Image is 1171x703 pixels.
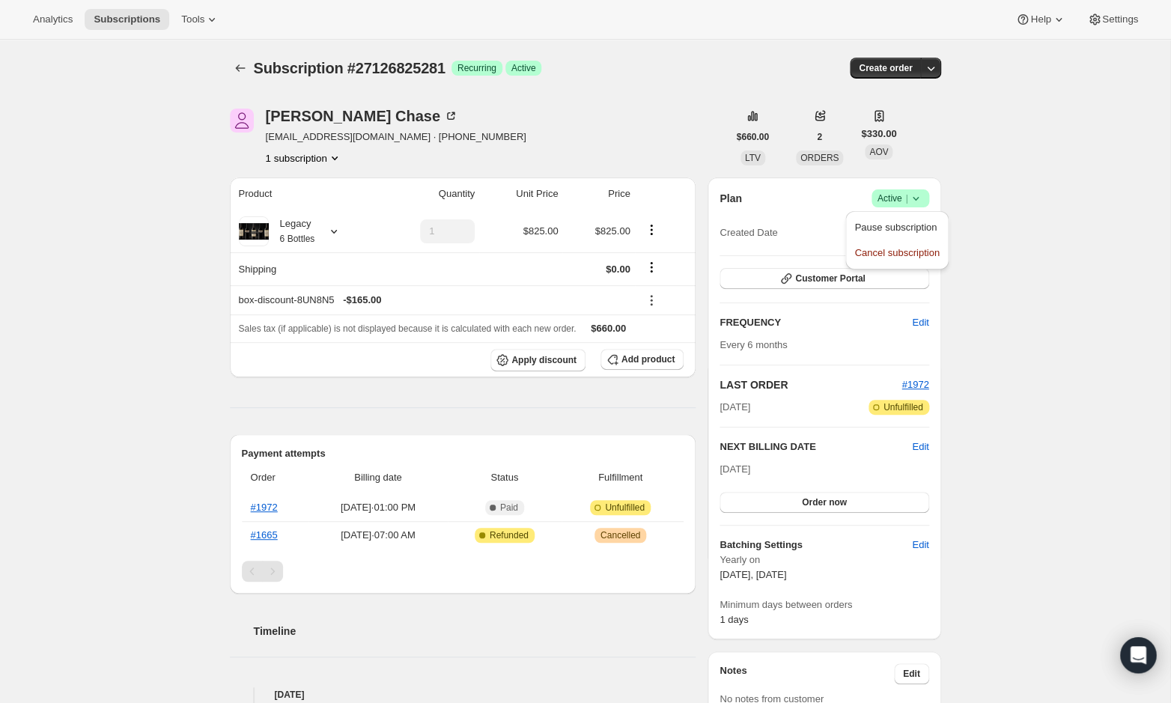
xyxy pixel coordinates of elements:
[266,150,342,165] button: Product actions
[500,502,518,514] span: Paid
[720,268,928,289] button: Customer Portal
[639,222,663,238] button: Product actions
[901,377,928,392] button: #1972
[606,264,630,275] span: $0.00
[452,470,557,485] span: Status
[269,216,315,246] div: Legacy
[728,127,778,147] button: $660.00
[230,177,376,210] th: Product
[854,247,939,258] span: Cancel subscription
[1120,637,1156,673] div: Open Intercom Messenger
[745,153,761,163] span: LTV
[33,13,73,25] span: Analytics
[720,614,748,625] span: 1 days
[903,311,937,335] button: Edit
[523,225,558,237] span: $825.00
[479,177,562,210] th: Unit Price
[901,379,928,390] a: #1972
[242,461,309,494] th: Order
[343,293,381,308] span: - $165.00
[808,127,831,147] button: 2
[266,109,458,124] div: [PERSON_NAME] Chase
[511,62,536,74] span: Active
[720,553,928,567] span: Yearly on
[490,349,585,371] button: Apply discount
[720,191,742,206] h2: Plan
[254,624,696,639] h2: Timeline
[720,492,928,513] button: Order now
[905,192,907,204] span: |
[251,529,278,541] a: #1665
[490,529,529,541] span: Refunded
[1078,9,1147,30] button: Settings
[242,561,684,582] nav: Pagination
[313,470,443,485] span: Billing date
[720,569,786,580] span: [DATE], [DATE]
[591,323,626,334] span: $660.00
[817,131,822,143] span: 2
[720,225,777,240] span: Created Date
[737,131,769,143] span: $660.00
[720,663,894,684] h3: Notes
[894,663,929,684] button: Edit
[861,127,896,141] span: $330.00
[912,439,928,454] button: Edit
[511,354,577,366] span: Apply discount
[720,339,787,350] span: Every 6 months
[566,470,675,485] span: Fulfillment
[854,222,937,233] span: Pause subscription
[85,9,169,30] button: Subscriptions
[878,191,923,206] span: Active
[239,293,630,308] div: box-discount-8UN8N5
[600,529,640,541] span: Cancelled
[266,130,526,144] span: [EMAIL_ADDRESS][DOMAIN_NAME] · [PHONE_NUMBER]
[1006,9,1074,30] button: Help
[280,234,315,244] small: 6 Bottles
[850,58,921,79] button: Create order
[239,323,577,334] span: Sales tax (if applicable) is not displayed because it is calculated with each new order.
[850,216,943,240] button: Pause subscription
[230,109,254,133] span: Peter Chase
[230,58,251,79] button: Subscriptions
[457,62,496,74] span: Recurring
[903,533,937,557] button: Edit
[562,177,634,210] th: Price
[94,13,160,25] span: Subscriptions
[254,60,445,76] span: Subscription #27126825281
[313,500,443,515] span: [DATE] · 01:00 PM
[800,153,839,163] span: ORDERS
[230,252,376,285] th: Shipping
[242,446,684,461] h2: Payment attempts
[1030,13,1050,25] span: Help
[639,259,663,276] button: Shipping actions
[802,496,847,508] span: Order now
[912,315,928,330] span: Edit
[230,687,696,702] h4: [DATE]
[912,538,928,553] span: Edit
[251,502,278,513] a: #1972
[883,401,923,413] span: Unfulfilled
[621,353,675,365] span: Add product
[1102,13,1138,25] span: Settings
[595,225,630,237] span: $825.00
[172,9,228,30] button: Tools
[859,62,912,74] span: Create order
[720,315,912,330] h2: FREQUENCY
[600,349,684,370] button: Add product
[24,9,82,30] button: Analytics
[720,597,928,612] span: Minimum days between orders
[720,538,912,553] h6: Batching Settings
[720,377,901,392] h2: LAST ORDER
[720,439,912,454] h2: NEXT BILLING DATE
[313,528,443,543] span: [DATE] · 07:00 AM
[903,668,920,680] span: Edit
[376,177,480,210] th: Quantity
[850,241,943,265] button: Cancel subscription
[795,273,865,284] span: Customer Portal
[605,502,645,514] span: Unfulfilled
[720,400,750,415] span: [DATE]
[181,13,204,25] span: Tools
[869,147,888,157] span: AOV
